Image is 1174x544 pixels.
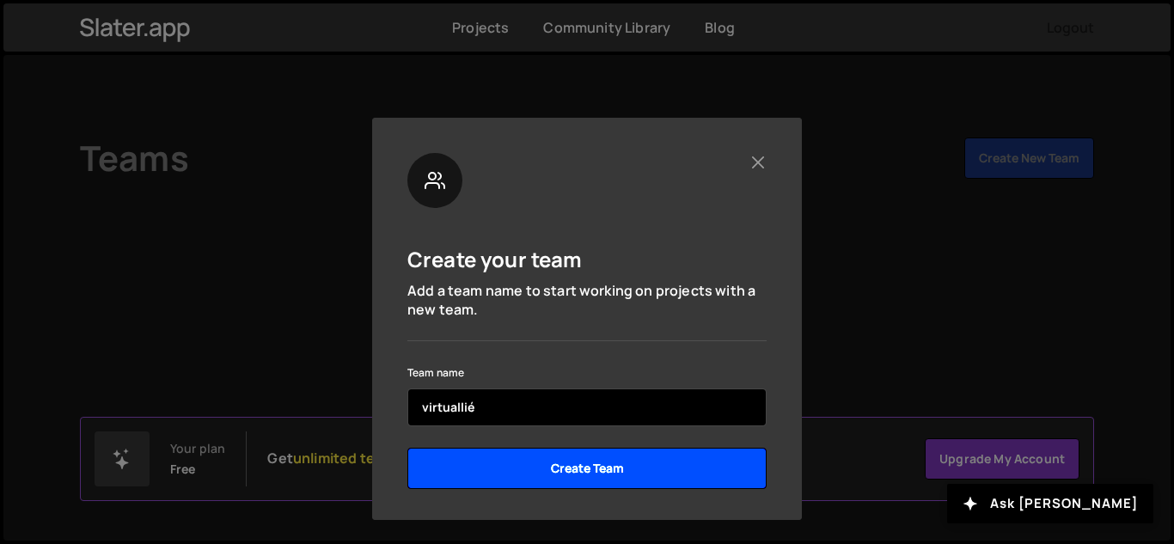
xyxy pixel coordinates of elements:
h5: Create your team [407,246,583,272]
p: Add a team name to start working on projects with a new team. [407,281,767,320]
button: Ask [PERSON_NAME] [947,484,1153,523]
button: Close [749,153,767,171]
label: Team name [407,364,464,382]
input: name [407,388,767,426]
input: Create Team [407,448,767,489]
